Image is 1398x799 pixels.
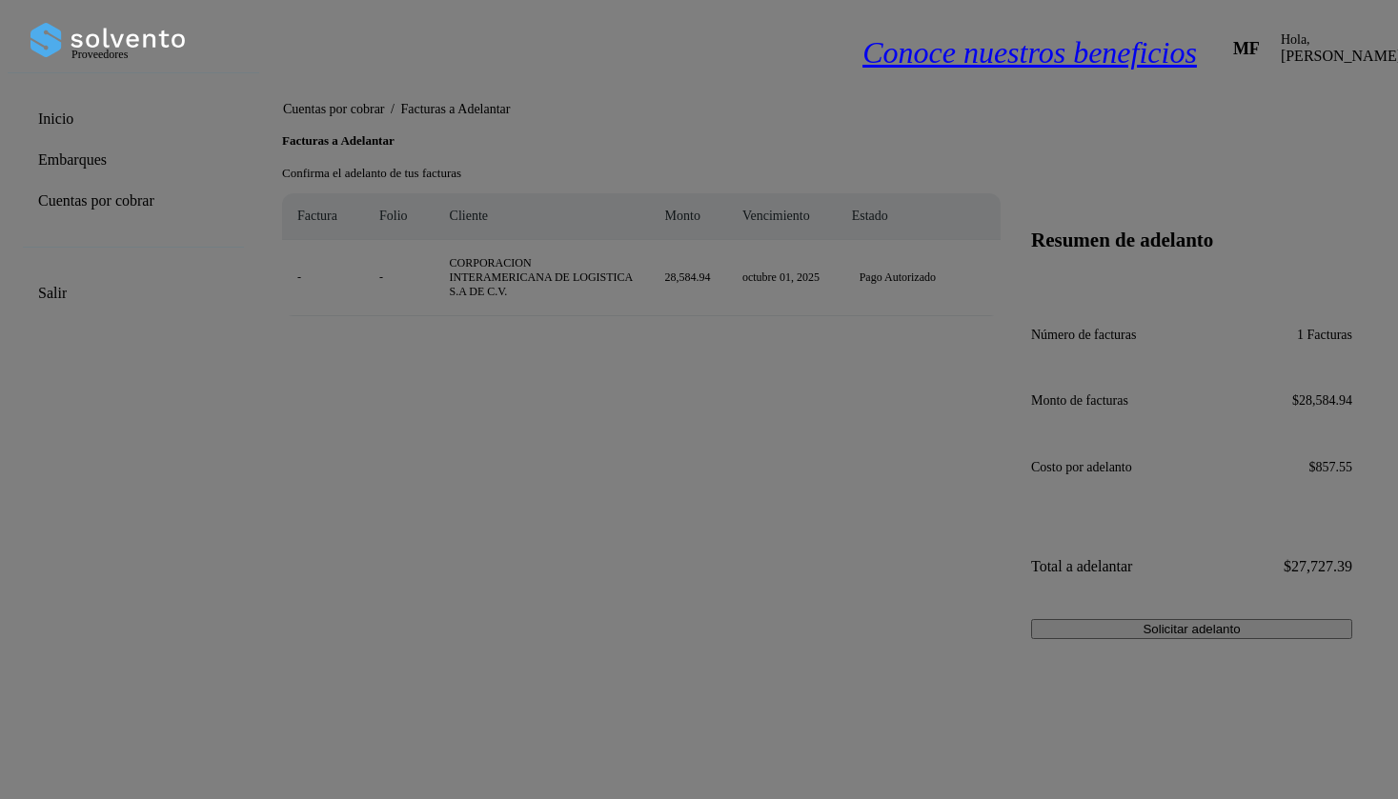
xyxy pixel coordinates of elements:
[21,274,244,311] div: Salir
[21,182,244,219] div: Cuentas por cobrar
[38,150,107,169] a: Embarques
[38,284,67,302] a: Salir
[71,48,236,62] p: Proveedores
[38,191,154,210] a: Cuentas por cobrar
[38,110,73,128] a: Inicio
[862,35,1197,70] a: Conoce nuestros beneficios
[21,141,244,178] div: Embarques
[21,100,244,137] div: Inicio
